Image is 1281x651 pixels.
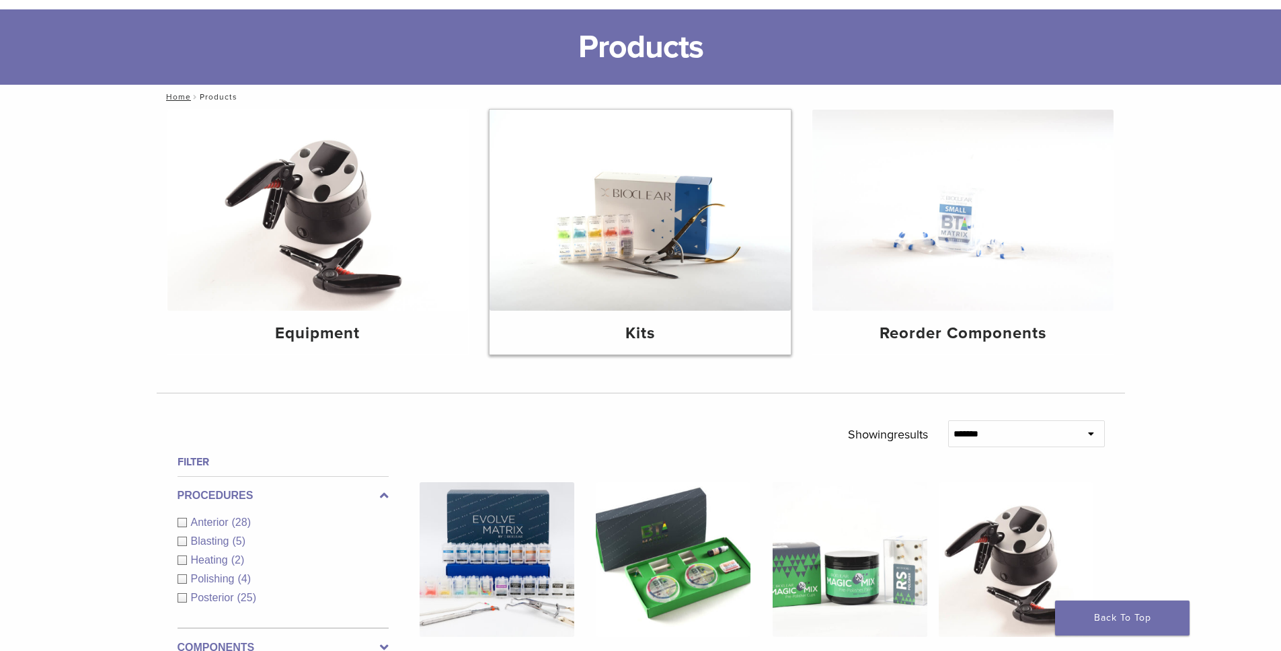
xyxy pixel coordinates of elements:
[232,516,251,528] span: (28)
[232,535,245,547] span: (5)
[773,482,927,637] img: Rockstar (RS) Polishing Kit
[812,110,1114,354] a: Reorder Components
[848,420,928,449] p: Showing results
[490,110,791,311] img: Kits
[167,110,469,354] a: Equipment
[1055,601,1190,636] a: Back To Top
[812,110,1114,311] img: Reorder Components
[823,321,1103,346] h4: Reorder Components
[596,482,750,637] img: Black Triangle (BT) Kit
[490,110,791,354] a: Kits
[191,592,237,603] span: Posterior
[231,554,245,566] span: (2)
[167,110,469,311] img: Equipment
[191,573,238,584] span: Polishing
[178,488,389,504] label: Procedures
[178,454,389,470] h4: Filter
[162,92,191,102] a: Home
[500,321,780,346] h4: Kits
[237,592,256,603] span: (25)
[191,554,231,566] span: Heating
[191,535,233,547] span: Blasting
[191,516,232,528] span: Anterior
[191,93,200,100] span: /
[157,85,1125,109] nav: Products
[178,321,458,346] h4: Equipment
[237,573,251,584] span: (4)
[939,482,1093,637] img: HeatSync Kit
[420,482,574,637] img: Evolve All-in-One Kit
